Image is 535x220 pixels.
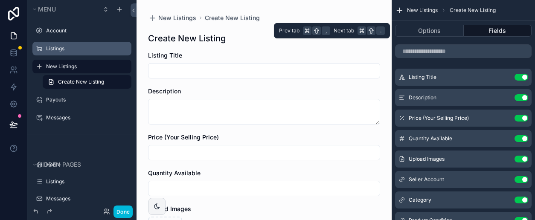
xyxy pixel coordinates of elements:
button: Done [113,206,133,218]
span: Price (Your Selling Price) [148,133,219,141]
label: Home [46,161,126,168]
label: Listings [46,178,126,185]
span: , [323,27,329,34]
span: Create New Listing [58,78,104,85]
span: Description [409,94,436,101]
span: Quantity Available [409,135,452,142]
label: Account [46,27,126,34]
a: Create New Listing [43,75,131,89]
span: Upload Images [148,205,191,212]
span: Price (Your Selling Price) [409,115,469,122]
span: Category [409,197,431,203]
span: Quantity Available [148,169,201,177]
label: New Listings [46,63,126,70]
span: Next tab [334,27,354,34]
button: Fields [464,25,532,37]
span: Prev tab [279,27,299,34]
span: Description [148,87,181,95]
a: Create New Listing [205,14,260,22]
button: Options [395,25,464,37]
span: Menu [38,6,56,13]
button: Menu [31,3,97,15]
h1: Create New Listing [148,32,226,44]
span: New Listings [407,7,438,14]
span: Listing Title [409,74,436,81]
label: Messages [46,114,126,121]
span: . [377,27,384,34]
a: New Listings [148,14,196,22]
label: Listings [46,45,126,52]
span: Create New Listing [450,7,496,14]
span: Listing Title [148,52,182,59]
label: Payouts [46,96,126,103]
label: Messages [46,195,126,202]
button: Hidden pages [31,159,128,171]
span: New Listings [158,14,196,22]
span: Upload Images [409,156,445,162]
span: Seller Account [409,176,444,183]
